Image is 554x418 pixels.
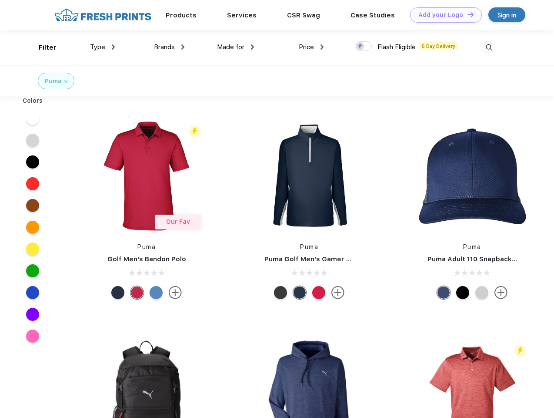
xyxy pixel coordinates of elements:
a: Sign in [488,7,525,22]
span: Price [299,43,314,51]
img: more.svg [169,286,182,299]
div: Filter [39,43,57,53]
span: Made for [217,43,244,51]
div: Lake Blue [150,286,163,299]
div: Navy Blazer [111,286,124,299]
div: Colors [16,96,50,105]
img: DT [467,12,474,17]
a: CSR Swag [287,11,320,19]
img: dropdown.png [251,44,254,50]
a: Products [166,11,197,19]
div: Puma [45,77,62,86]
a: Services [227,11,257,19]
span: Type [90,43,105,51]
img: dropdown.png [181,44,184,50]
a: Puma [463,243,481,250]
img: fo%20logo%202.webp [52,7,154,23]
img: func=resize&h=266 [89,118,204,234]
div: Puma Black [274,286,287,299]
span: Flash Eligible [377,43,416,51]
a: Puma Golf Men's Gamer Golf Quarter-Zip [264,255,402,263]
a: Puma [300,243,318,250]
img: func=resize&h=266 [251,118,367,234]
img: desktop_search.svg [482,40,496,55]
div: Quarry Brt Whit [475,286,488,299]
div: Ski Patrol [312,286,325,299]
img: dropdown.png [320,44,324,50]
div: Sign in [497,10,516,20]
span: Brands [154,43,175,51]
img: dropdown.png [112,44,115,50]
img: func=resize&h=266 [414,118,530,234]
img: filter_cancel.svg [64,80,67,83]
div: Pma Blk Pma Blk [456,286,469,299]
div: Peacoat Qut Shd [437,286,450,299]
span: 5 Day Delivery [419,42,458,50]
span: Our Fav [166,218,190,225]
a: Puma [137,243,156,250]
div: Add your Logo [418,11,463,19]
div: Navy Blazer [293,286,306,299]
div: Ski Patrol [130,286,144,299]
img: more.svg [331,286,344,299]
img: flash_active_toggle.svg [189,125,200,137]
a: Golf Men's Bandon Polo [107,255,186,263]
img: flash_active_toggle.svg [514,345,526,357]
img: more.svg [494,286,507,299]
